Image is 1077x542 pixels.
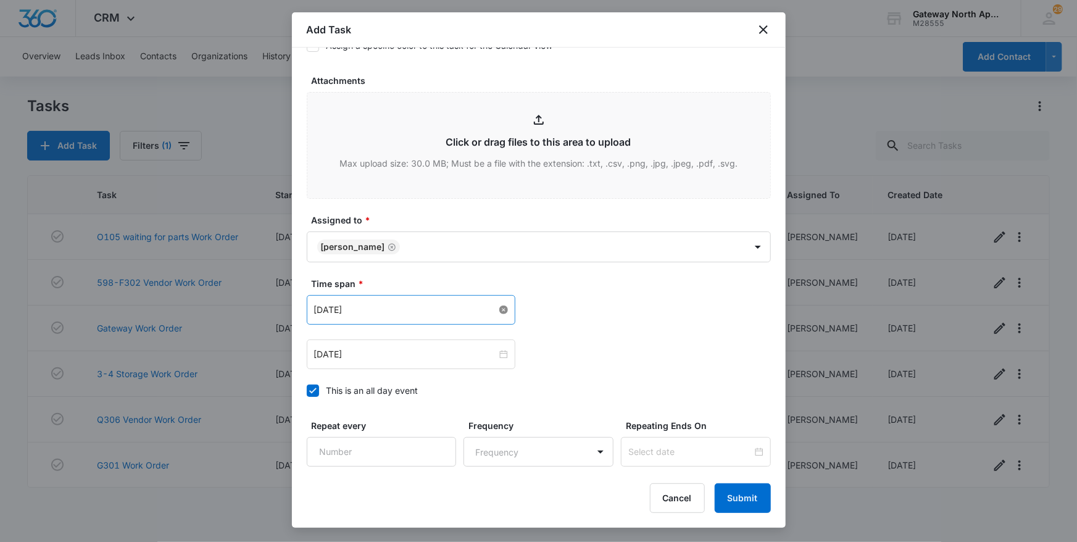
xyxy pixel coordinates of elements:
label: Time span [312,277,776,290]
button: Submit [715,483,771,513]
span: close-circle [499,306,508,314]
label: Repeating Ends On [626,419,776,432]
input: Apr 24, 2022 [314,303,497,317]
input: Select date [628,445,752,459]
div: Remove Derek Stellway [385,243,396,251]
label: Repeat every [312,419,462,432]
div: [PERSON_NAME] [321,243,385,251]
h1: Add Task [307,22,352,37]
div: This is an all day event [326,384,418,397]
label: Frequency [468,419,618,432]
label: Assigned to [312,214,776,227]
button: close [756,22,771,37]
input: Number [307,437,457,467]
label: Attachments [312,74,776,87]
input: Apr 24, 2022 [314,348,497,361]
button: Cancel [650,483,705,513]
